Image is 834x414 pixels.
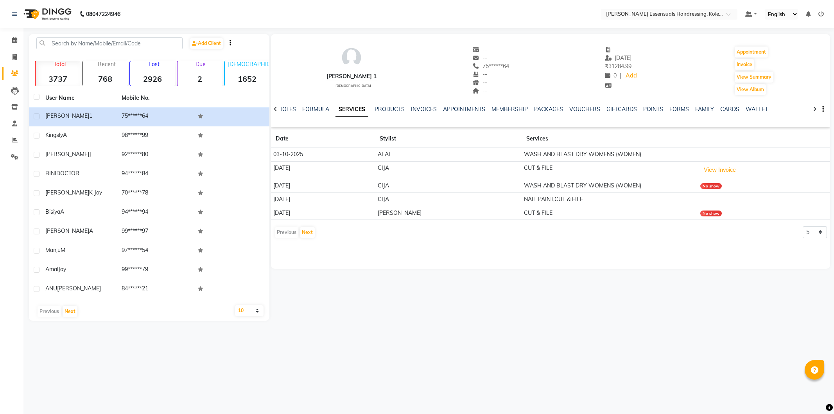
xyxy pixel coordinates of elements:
[522,193,698,206] td: NAIL PAINT,CUT & FILE
[620,72,621,80] span: |
[271,148,375,162] td: 03-10-2025
[735,84,766,95] button: View Album
[522,148,698,162] td: WASH AND BLAST DRY WOMENS (WOMEN)
[472,87,487,94] span: --
[735,47,768,58] button: Appointment
[700,183,722,189] div: No show
[36,74,81,84] strong: 3737
[271,179,375,193] td: [DATE]
[228,61,270,68] p: [DEMOGRAPHIC_DATA]
[340,46,363,69] img: avatar
[300,227,315,238] button: Next
[801,383,826,406] iframe: chat widget
[522,161,698,179] td: CUT & FILE
[61,247,65,254] span: M
[20,3,74,25] img: logo
[443,106,485,113] a: APPOINTMENTS
[89,227,93,234] span: A
[278,106,296,113] a: NOTES
[624,70,638,81] a: Add
[178,74,222,84] strong: 2
[375,148,522,162] td: ALAL
[57,285,101,292] span: [PERSON_NAME]
[89,151,91,158] span: J
[375,161,522,179] td: CIJA
[39,61,81,68] p: Total
[58,266,66,273] span: Joy
[720,106,739,113] a: CARDS
[375,106,405,113] a: PRODUCTS
[302,106,329,113] a: FORMULA
[605,63,608,70] span: ₹
[190,38,223,49] a: Add Client
[45,208,60,215] span: Bisiya
[375,193,522,206] td: CIJA
[89,189,102,196] span: K Joy
[746,106,768,113] a: WALLET
[45,266,58,273] span: Amal
[606,106,637,113] a: GIFTCARDS
[133,61,175,68] p: Lost
[735,59,754,70] button: Invoice
[411,106,437,113] a: INVOICES
[45,170,56,177] span: BINI
[117,89,193,107] th: Mobile No.
[45,189,89,196] span: [PERSON_NAME]
[130,74,175,84] strong: 2926
[63,131,67,139] span: A
[271,130,375,148] th: Date
[605,63,631,70] span: 31284.99
[83,74,128,84] strong: 768
[569,106,600,113] a: VOUCHERS
[472,71,487,78] span: --
[472,79,487,86] span: --
[491,106,528,113] a: MEMBERSHIP
[63,306,77,317] button: Next
[472,46,487,53] span: --
[375,179,522,193] td: CIJA
[45,247,61,254] span: Manju
[700,211,722,216] div: No show
[225,74,270,84] strong: 1652
[86,61,128,68] p: Recent
[271,161,375,179] td: [DATE]
[669,106,689,113] a: FORMS
[522,130,698,148] th: Services
[695,106,714,113] a: FAMILY
[45,131,63,139] span: Kingsly
[326,72,377,81] div: [PERSON_NAME] 1
[375,130,522,148] th: Stylist
[41,89,117,107] th: User Name
[700,164,739,176] button: View Invoice
[605,54,632,61] span: [DATE]
[335,103,368,117] a: SERVICES
[735,72,773,83] button: View Summary
[45,227,89,234] span: [PERSON_NAME]
[271,206,375,220] td: [DATE]
[375,206,522,220] td: [PERSON_NAME]
[335,84,371,88] span: [DEMOGRAPHIC_DATA]
[179,61,222,68] p: Due
[472,54,487,61] span: --
[36,37,183,49] input: Search by Name/Mobile/Email/Code
[522,206,698,220] td: CUT & FILE
[89,112,92,119] span: 1
[45,112,89,119] span: [PERSON_NAME]
[605,46,620,53] span: --
[86,3,120,25] b: 08047224946
[45,285,57,292] span: ANU
[56,170,79,177] span: DOCTOR
[643,106,663,113] a: POINTS
[60,208,64,215] span: A
[534,106,563,113] a: PACKAGES
[522,179,698,193] td: WASH AND BLAST DRY WOMENS (WOMEN)
[605,72,617,79] span: 0
[271,193,375,206] td: [DATE]
[45,151,89,158] span: [PERSON_NAME]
